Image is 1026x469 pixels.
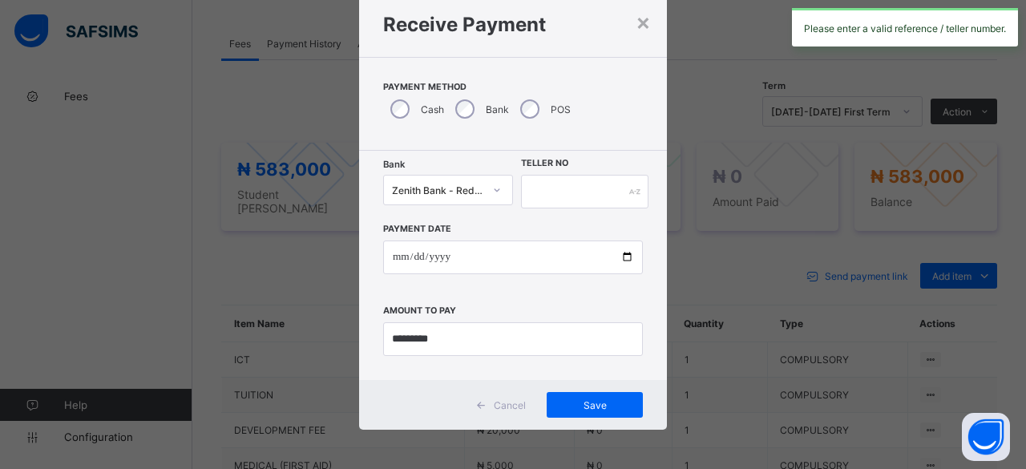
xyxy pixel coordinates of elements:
span: Save [559,399,631,411]
label: POS [551,103,571,115]
span: Bank [383,159,405,170]
h1: Receive Payment [383,13,643,36]
label: Amount to pay [383,305,456,316]
label: Teller No [521,158,568,168]
span: Payment Method [383,82,643,92]
label: Bank [486,103,509,115]
div: Please enter a valid reference / teller number. [792,8,1018,46]
span: Cancel [494,399,526,411]
div: Zenith Bank - Redeemers private sch sec ac [392,184,483,196]
label: Payment Date [383,224,451,234]
div: × [636,8,651,35]
label: Cash [421,103,444,115]
button: Open asap [962,413,1010,461]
